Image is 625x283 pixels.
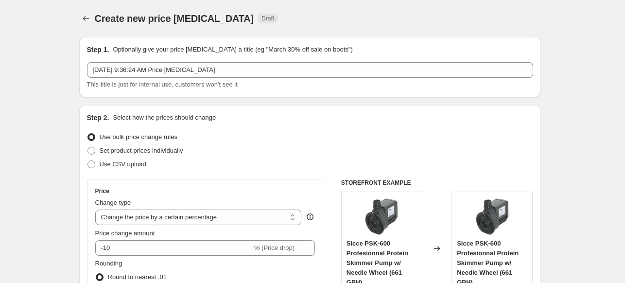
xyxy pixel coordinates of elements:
span: Rounding [95,260,122,267]
span: Round to nearest .01 [108,273,167,281]
h2: Step 2. [87,113,109,123]
span: Create new price [MEDICAL_DATA] [95,13,254,24]
div: help [305,212,315,222]
img: psk600_80x.jpg [473,197,512,236]
span: Use bulk price change rules [100,133,177,141]
span: Use CSV upload [100,160,146,168]
span: Price change amount [95,230,155,237]
img: psk600_80x.jpg [362,197,401,236]
input: -15 [95,240,252,256]
p: Optionally give your price [MEDICAL_DATA] a title (eg "March 30% off sale on boots") [113,45,352,54]
h6: STOREFRONT EXAMPLE [341,179,533,187]
span: Draft [261,15,274,22]
span: Change type [95,199,131,206]
span: Set product prices individually [100,147,183,154]
span: This title is just for internal use, customers won't see it [87,81,238,88]
h3: Price [95,187,109,195]
p: Select how the prices should change [113,113,216,123]
input: 30% off holiday sale [87,62,533,78]
span: % (Price drop) [254,244,295,251]
h2: Step 1. [87,45,109,54]
button: Price change jobs [79,12,93,25]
